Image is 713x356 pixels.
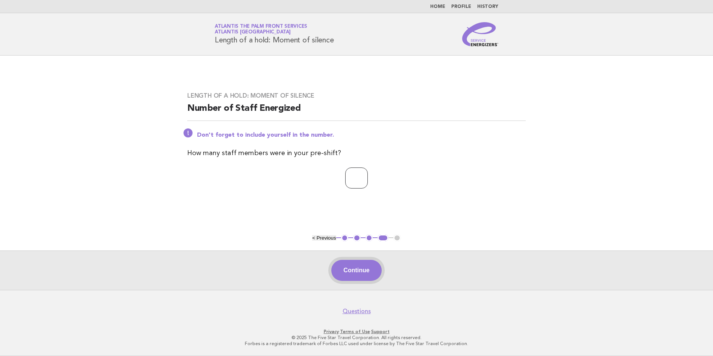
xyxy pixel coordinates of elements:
p: © 2025 The Five Star Travel Corporation. All rights reserved. [126,335,587,341]
img: Service Energizers [462,22,498,46]
p: · · [126,329,587,335]
a: Profile [451,5,471,9]
span: Atlantis [GEOGRAPHIC_DATA] [215,30,291,35]
a: Support [371,329,390,334]
a: Terms of Use [340,329,370,334]
a: Atlantis The Palm Front ServicesAtlantis [GEOGRAPHIC_DATA] [215,24,307,35]
button: Continue [331,260,381,281]
h2: Number of Staff Energized [187,103,526,121]
button: 3 [366,234,373,242]
p: How many staff members were in your pre-shift? [187,148,526,158]
h1: Length of a hold: Moment of silence [215,24,334,44]
button: < Previous [312,235,336,241]
a: Privacy [324,329,339,334]
p: Don't forget to include yourself in the number. [197,131,526,139]
button: 1 [341,234,349,242]
a: History [477,5,498,9]
a: Questions [343,308,371,315]
h3: Length of a hold: Moment of silence [187,92,526,100]
p: Forbes is a registered trademark of Forbes LLC used under license by The Five Star Travel Corpora... [126,341,587,347]
button: 2 [353,234,361,242]
button: 4 [378,234,388,242]
a: Home [430,5,445,9]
